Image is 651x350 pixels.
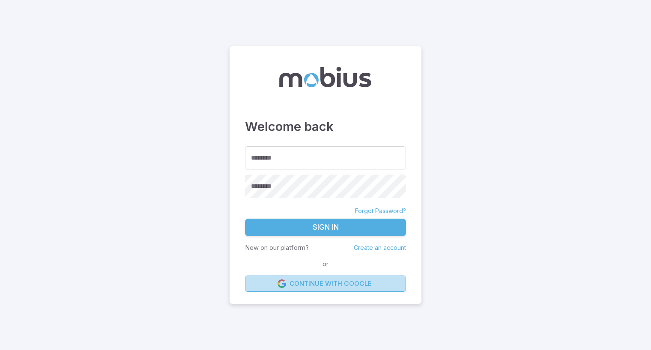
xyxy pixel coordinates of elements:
[245,276,406,292] a: Continue with Google
[245,117,406,136] h3: Welcome back
[355,207,406,215] a: Forgot Password?
[354,244,406,251] a: Create an account
[245,219,406,237] button: Sign In
[245,243,309,252] p: New on our platform?
[320,259,331,269] span: or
